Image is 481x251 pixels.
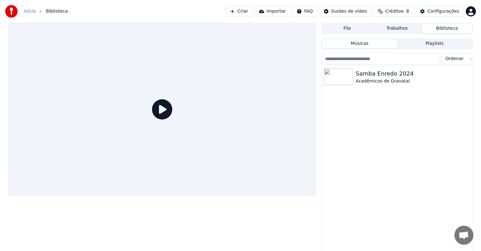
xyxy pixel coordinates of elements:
button: Configurações [416,6,463,17]
button: Importar [255,6,290,17]
button: FAQ [293,6,317,17]
button: Créditos8 [374,6,413,17]
a: Início [24,8,36,15]
button: Guides de vídeo [320,6,371,17]
div: Samba Enredo 2024 [356,69,470,78]
div: Configurações [427,8,459,15]
div: Acadêmicos de Gravataí [356,78,470,84]
nav: breadcrumb [24,8,68,15]
button: Playlists [397,39,472,48]
button: Criar [226,6,252,17]
span: Ordenar [446,56,464,62]
button: Trabalhos [372,24,422,33]
button: Biblioteca [422,24,472,33]
button: Fila [322,24,372,33]
span: Biblioteca [46,8,68,15]
div: Bate-papo aberto [454,226,473,245]
span: Créditos [385,8,404,15]
span: 8 [406,8,409,15]
img: youka [5,5,18,18]
button: Músicas [322,39,397,48]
